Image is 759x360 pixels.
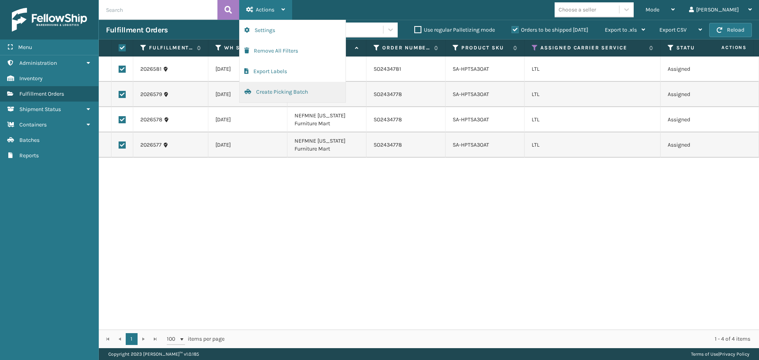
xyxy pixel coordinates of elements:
[140,90,162,98] a: 2026579
[659,26,687,33] span: Export CSV
[414,26,495,33] label: Use regular Palletizing mode
[559,6,596,14] div: Choose a seller
[676,44,724,51] label: Status
[719,351,750,357] a: Privacy Policy
[240,82,346,102] button: Create Picking Batch
[453,91,489,98] a: SA-HPTSA3OAT
[512,26,588,33] label: Orders to be shipped [DATE]
[453,141,489,148] a: SA-HPTSA3OAT
[19,152,39,159] span: Reports
[208,132,287,158] td: [DATE]
[140,116,162,124] a: 2026578
[167,333,225,345] span: items per page
[19,137,40,143] span: Batches
[691,351,718,357] a: Terms of Use
[691,348,750,360] div: |
[525,132,661,158] td: LTL
[18,44,32,51] span: Menu
[19,121,47,128] span: Containers
[661,82,740,107] td: Assigned
[19,60,57,66] span: Administration
[236,335,750,343] div: 1 - 4 of 4 items
[149,44,193,51] label: Fulfillment Order Id
[256,6,274,13] span: Actions
[661,132,740,158] td: Assigned
[366,132,446,158] td: SO2434778
[525,57,661,82] td: LTL
[208,82,287,107] td: [DATE]
[208,107,287,132] td: [DATE]
[287,132,366,158] td: NEFMNE [US_STATE] Furniture Mart
[19,106,61,113] span: Shipment Status
[167,335,179,343] span: 100
[240,20,346,41] button: Settings
[525,82,661,107] td: LTL
[106,25,168,35] h3: Fulfillment Orders
[525,107,661,132] td: LTL
[108,348,199,360] p: Copyright 2023 [PERSON_NAME]™ v 1.0.185
[140,65,162,73] a: 2026581
[605,26,637,33] span: Export to .xls
[140,141,162,149] a: 2026577
[366,57,446,82] td: SO2434781
[661,57,740,82] td: Assigned
[208,57,287,82] td: [DATE]
[287,107,366,132] td: NEFMNE [US_STATE] Furniture Mart
[697,41,751,54] span: Actions
[19,90,64,97] span: Fulfillment Orders
[12,8,87,32] img: logo
[19,75,43,82] span: Inventory
[540,44,645,51] label: Assigned Carrier Service
[453,66,489,72] a: SA-HPTSA3OAT
[646,6,659,13] span: Mode
[366,107,446,132] td: SO2434778
[126,333,138,345] a: 1
[240,61,346,82] button: Export Labels
[382,44,430,51] label: Order Number
[453,116,489,123] a: SA-HPTSA3OAT
[366,82,446,107] td: SO2434778
[240,41,346,61] button: Remove All Filters
[709,23,752,37] button: Reload
[661,107,740,132] td: Assigned
[224,44,272,51] label: WH Ship By Date
[461,44,509,51] label: Product SKU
